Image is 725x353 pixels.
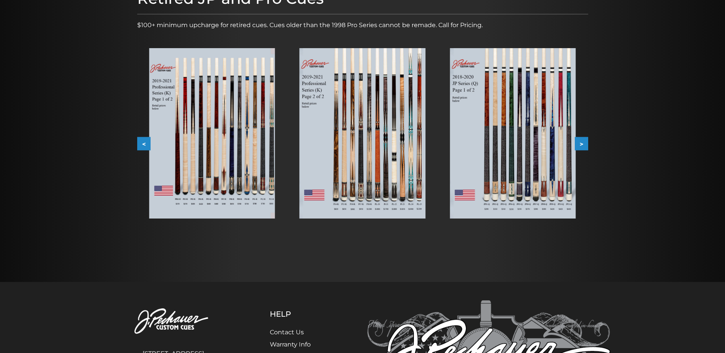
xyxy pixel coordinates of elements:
a: Warranty Info [270,341,311,348]
img: Pechauer Custom Cues [115,300,232,343]
p: $100+ minimum upcharge for retired cues. Cues older than the 1998 Pro Series cannot be remade. Ca... [137,21,588,30]
button: < [137,137,151,151]
button: > [575,137,588,151]
h5: Help [270,309,329,319]
div: Carousel Navigation [137,137,588,151]
a: Contact Us [270,329,304,336]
